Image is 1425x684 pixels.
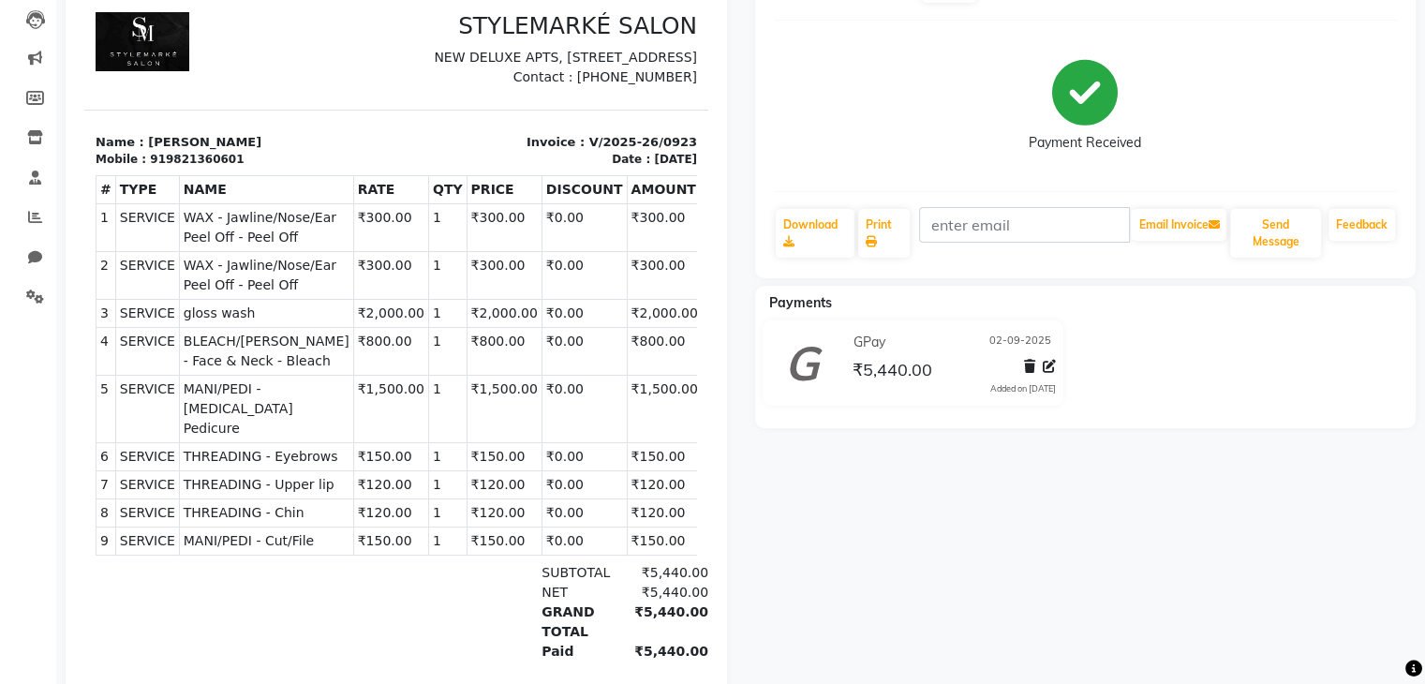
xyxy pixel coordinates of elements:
td: ₹0.00 [457,353,542,401]
td: 4 [12,353,32,401]
td: ₹1,500.00 [542,401,617,468]
td: ₹800.00 [269,353,344,401]
a: Feedback [1329,209,1395,241]
span: gloss wash [99,329,265,349]
td: ₹300.00 [382,230,457,277]
div: NET [446,608,535,628]
td: 1 [344,553,382,581]
td: ₹150.00 [382,553,457,581]
span: WAX - Jawline/Nose/Ear Peel Off - Peel Off [99,281,265,320]
div: GRAND TOTAL [446,628,535,667]
td: 1 [12,230,32,277]
th: QTY [344,201,382,230]
a: Download [776,209,855,258]
td: ₹150.00 [269,553,344,581]
button: Email Invoice [1131,209,1226,241]
td: ₹0.00 [457,325,542,353]
span: WAX - Jawline/Nose/Ear Peel Off - Peel Off [99,233,265,273]
span: MANI/PEDI - Cut/File [99,557,265,576]
td: ₹150.00 [542,468,617,497]
td: ₹120.00 [542,525,617,553]
th: DISCOUNT [457,201,542,230]
td: SERVICE [31,401,95,468]
td: ₹1,500.00 [269,401,344,468]
td: SERVICE [31,525,95,553]
p: NEW DELUXE APTS, [STREET_ADDRESS] [323,73,613,93]
td: ₹120.00 [269,525,344,553]
td: 1 [344,468,382,497]
td: ₹800.00 [542,353,617,401]
td: 1 [344,353,382,401]
th: AMOUNT [542,201,617,230]
h3: STYLEMARKÉ SALON [323,37,613,66]
td: SERVICE [31,497,95,525]
p: Contact : [PHONE_NUMBER] [323,93,613,112]
td: ₹0.00 [457,401,542,468]
td: ₹2,000.00 [269,325,344,353]
td: ₹0.00 [457,277,542,325]
div: ₹5,440.00 [535,588,624,608]
td: ₹300.00 [542,230,617,277]
td: SERVICE [31,230,95,277]
span: MANI/PEDI - [MEDICAL_DATA] Pedicure [99,405,265,464]
div: [DATE] [570,176,613,193]
td: ₹120.00 [382,525,457,553]
span: Payments [769,294,832,311]
td: 1 [344,325,382,353]
td: ₹120.00 [542,497,617,525]
td: 5 [12,401,32,468]
td: SERVICE [31,553,95,581]
td: 1 [344,230,382,277]
td: 1 [344,525,382,553]
td: 6 [12,468,32,497]
th: NAME [95,201,269,230]
td: SERVICE [31,277,95,325]
td: SERVICE [31,325,95,353]
th: # [12,201,32,230]
td: ₹300.00 [269,277,344,325]
div: Added on [DATE] [990,382,1056,395]
td: ₹2,000.00 [382,325,457,353]
div: Mobile : [11,176,62,193]
td: ₹300.00 [542,277,617,325]
div: ₹5,440.00 [535,608,624,628]
td: ₹800.00 [382,353,457,401]
div: SUBTOTAL [446,588,535,608]
span: 02-09-2025 [989,333,1051,352]
td: ₹1,500.00 [382,401,457,468]
td: SERVICE [31,468,95,497]
input: enter email [919,207,1130,243]
td: ₹2,000.00 [542,325,617,353]
span: THREADING - Eyebrows [99,472,265,492]
span: BLEACH/[PERSON_NAME] - Face & Neck - Bleach [99,357,265,396]
td: ₹150.00 [269,468,344,497]
td: ₹0.00 [457,468,542,497]
td: 1 [344,401,382,468]
span: ₹5,440.00 [852,359,931,385]
th: PRICE [382,201,457,230]
td: ₹150.00 [542,553,617,581]
a: Print [858,209,910,258]
td: ₹120.00 [382,497,457,525]
div: Payment Received [1029,133,1141,153]
span: THREADING - Chin [99,528,265,548]
div: 919821360601 [66,176,159,193]
td: 7 [12,497,32,525]
div: Date : [527,176,566,193]
td: ₹300.00 [382,277,457,325]
th: TYPE [31,201,95,230]
td: ₹120.00 [269,497,344,525]
td: 1 [344,277,382,325]
td: ₹150.00 [382,468,457,497]
td: ₹300.00 [269,230,344,277]
h2: TAX INVOICE [11,7,613,30]
td: ₹0.00 [457,497,542,525]
button: Send Message [1230,209,1321,258]
td: 8 [12,525,32,553]
td: ₹0.00 [457,525,542,553]
td: ₹0.00 [457,230,542,277]
td: 3 [12,325,32,353]
span: THREADING - Upper lip [99,500,265,520]
th: RATE [269,201,344,230]
p: Invoice : V/2025-26/0923 [323,158,613,177]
